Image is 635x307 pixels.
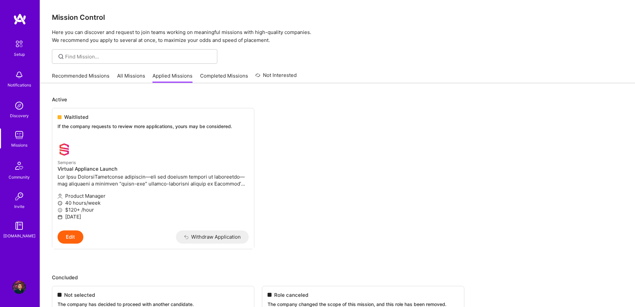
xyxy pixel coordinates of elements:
[274,291,308,298] span: Role canceled
[13,219,26,232] img: guide book
[58,201,63,206] i: icon Clock
[9,174,30,181] div: Community
[58,160,76,165] small: Semperis
[52,13,623,21] h3: Mission Control
[13,99,26,112] img: discovery
[58,230,83,244] button: Edit
[58,215,63,220] i: icon Calendar
[58,173,249,187] p: Lor Ipsu DolorsiTametconse adipiscin—eli sed doeiusm tempori ut laboreetdo—mag aliquaeni a minimv...
[65,53,212,60] input: Find Mission...
[11,142,27,149] div: Missions
[13,190,26,203] img: Invite
[10,112,29,119] div: Discovery
[152,72,192,83] a: Applied Missions
[58,194,63,199] i: icon Applicant
[13,281,26,294] img: User Avatar
[52,28,623,44] p: Here you can discover and request to join teams working on meaningful missions with high-quality ...
[58,192,249,199] p: Product Manager
[64,114,88,120] span: Waitlisted
[58,166,249,172] h4: Virtual Appliance Launch
[117,72,145,83] a: All Missions
[13,13,26,25] img: logo
[14,203,24,210] div: Invite
[11,281,27,294] a: User Avatar
[14,51,25,58] div: Setup
[52,72,109,83] a: Recommended Missions
[57,53,65,60] i: icon SearchGrey
[58,123,249,130] p: If the company requests to review more applications, yours may be considered.
[176,230,249,244] button: Withdraw Application
[58,213,249,220] p: [DATE]
[58,208,63,213] i: icon MoneyGray
[11,158,27,174] img: Community
[58,206,249,213] p: $120+ /hour
[13,68,26,82] img: bell
[58,143,71,156] img: Semperis company logo
[255,71,297,83] a: Not Interested
[52,96,623,103] p: Active
[8,82,31,88] div: Notifications
[200,72,248,83] a: Completed Missions
[58,199,249,206] p: 40 hours/week
[13,128,26,142] img: teamwork
[12,37,26,51] img: setup
[52,138,254,230] a: Semperis company logoSemperisVirtual Appliance LaunchLor Ipsu DolorsiTametconse adipiscin—eli sed...
[3,232,35,239] div: [DOMAIN_NAME]
[52,274,623,281] p: Concluded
